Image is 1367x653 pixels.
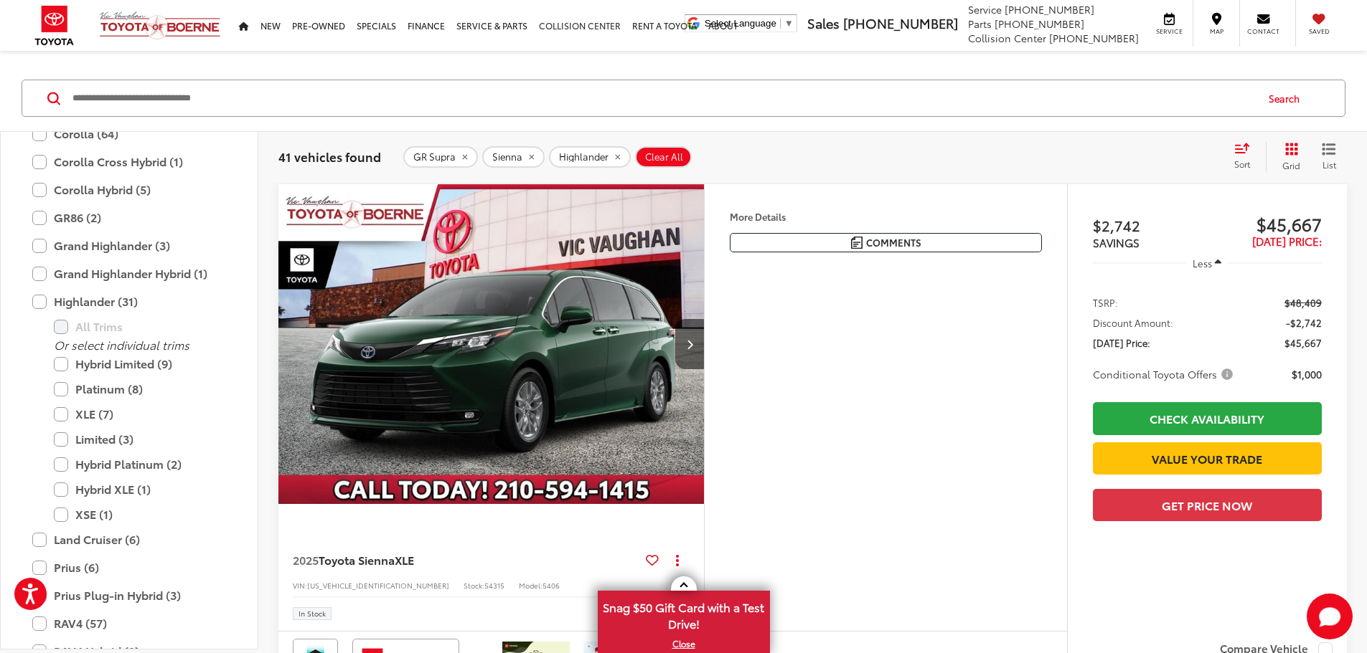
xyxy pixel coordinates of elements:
span: Collision Center [968,31,1046,45]
label: GR86 (2) [32,205,226,230]
label: Hybrid Platinum (2) [54,452,226,477]
button: Clear All [635,146,692,168]
a: Value Your Trade [1093,442,1322,475]
span: GR Supra [413,151,456,163]
span: [DATE] Price: [1093,335,1150,350]
button: Select sort value [1227,142,1266,171]
label: Prius (6) [32,555,226,580]
label: RAV4 (57) [32,611,226,636]
button: Comments [730,233,1042,252]
span: ▼ [784,18,794,29]
span: [PHONE_NUMBER] [1005,2,1094,16]
label: XSE (1) [54,502,226,527]
span: List [1322,158,1336,171]
span: 54315 [484,580,504,591]
span: Conditional Toyota Offers [1093,367,1236,381]
img: 2025 Toyota Sienna XLE FWD [278,184,705,505]
label: Platinum (8) [54,376,226,401]
button: Toggle Chat Window [1307,594,1353,639]
a: 2025 Toyota Sienna XLE FWD2025 Toyota Sienna XLE FWD2025 Toyota Sienna XLE FWD2025 Toyota Sienna ... [278,184,705,504]
input: Search by Make, Model, or Keyword [71,81,1255,115]
span: Parts [968,16,992,31]
span: Grid [1282,159,1300,171]
label: Corolla (64) [32,121,226,146]
label: Corolla Hybrid (5) [32,177,226,202]
button: remove Sienna [482,146,545,168]
span: 41 vehicles found [278,148,381,165]
h4: More Details [730,211,1042,221]
img: Vic Vaughan Toyota of Boerne [99,11,221,40]
span: Stock: [464,580,484,591]
label: All Trims [54,314,226,339]
span: Model: [519,580,542,591]
span: Contact [1247,27,1279,36]
label: Limited (3) [54,426,226,452]
span: -$2,742 [1286,315,1322,330]
label: Hybrid XLE (1) [54,477,226,502]
button: remove GR%20Supra [403,146,478,168]
span: $2,742 [1093,214,1208,236]
img: Comments [851,237,863,249]
button: Search [1255,80,1320,116]
button: remove Highlander [549,146,631,168]
label: XLE (7) [54,401,226,426]
span: TSRP: [1093,295,1118,310]
button: Next image [675,319,704,369]
span: Map [1201,27,1232,36]
span: Sienna [492,151,522,163]
span: 5406 [542,580,560,591]
span: Service [968,2,1002,16]
span: Saved [1303,27,1335,36]
span: In Stock [299,610,326,617]
span: Highlander [559,151,609,163]
label: Grand Highlander Hybrid (1) [32,261,226,286]
span: Select Language [705,18,776,29]
span: $45,667 [1207,213,1322,234]
label: Land Cruiser (6) [32,527,226,552]
span: Toyota Sienna [319,551,395,568]
a: Select Language​ [705,18,794,29]
span: [PHONE_NUMBER] [1049,31,1139,45]
label: Prius Plug-in Hybrid (3) [32,583,226,608]
button: Conditional Toyota Offers [1093,367,1238,381]
label: Corolla Cross Hybrid (1) [32,149,226,174]
span: Comments [866,236,921,249]
span: Discount Amount: [1093,315,1173,330]
span: dropdown dots [676,554,679,566]
button: List View [1311,142,1347,171]
span: Less [1193,257,1212,270]
span: $45,667 [1284,335,1322,350]
span: Sort [1234,158,1250,170]
button: Grid View [1266,142,1311,171]
i: Or select individual trims [54,336,189,353]
label: Hybrid Limited (9) [54,351,226,376]
span: VIN: [293,580,307,591]
svg: Start Chat [1307,594,1353,639]
label: Grand Highlander (3) [32,233,226,258]
span: Clear All [645,151,683,163]
span: 2025 [293,551,319,568]
span: $1,000 [1292,367,1322,381]
button: Get Price Now [1093,489,1322,521]
a: 2025Toyota SiennaXLE [293,552,640,568]
button: Less [1186,250,1229,276]
span: Snag $50 Gift Card with a Test Drive! [599,592,769,636]
span: Sales [807,14,840,32]
span: SAVINGS [1093,234,1140,250]
span: $48,409 [1284,295,1322,310]
span: XLE [395,551,414,568]
span: Service [1153,27,1185,36]
label: Highlander (31) [32,289,226,314]
span: [PHONE_NUMBER] [995,16,1084,31]
span: [US_VEHICLE_IDENTIFICATION_NUMBER] [307,580,449,591]
span: [PHONE_NUMBER] [843,14,958,32]
button: Actions [664,547,690,572]
div: 2025 Toyota Sienna XLE 0 [278,184,705,504]
span: [DATE] Price: [1252,233,1322,249]
a: Check Availability [1093,402,1322,434]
